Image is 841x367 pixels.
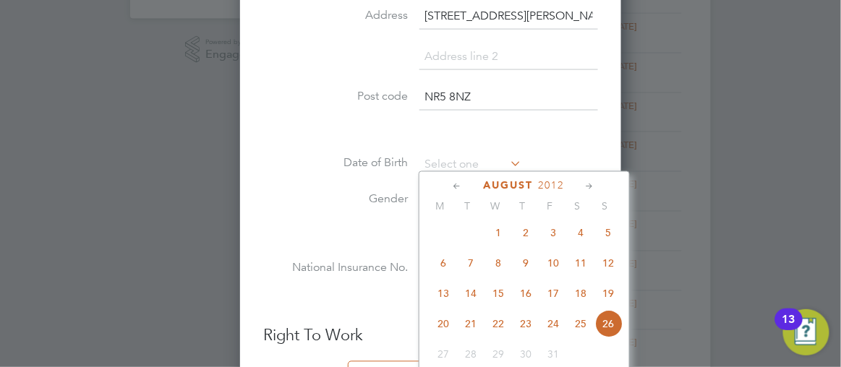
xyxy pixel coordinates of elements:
[263,89,408,104] label: Post code
[485,310,513,337] span: 22
[458,280,485,307] span: 14
[568,249,595,277] span: 11
[485,249,513,277] span: 8
[592,200,619,213] span: S
[595,249,623,277] span: 12
[454,200,482,213] span: T
[568,219,595,246] span: 4
[485,219,513,246] span: 1
[568,280,595,307] span: 18
[458,249,485,277] span: 7
[513,249,540,277] span: 9
[513,219,540,246] span: 2
[509,200,537,213] span: T
[782,319,795,338] div: 13
[783,309,829,355] button: Open Resource Center, 13 new notifications
[482,200,509,213] span: W
[430,310,458,337] span: 20
[458,310,485,337] span: 21
[540,219,568,246] span: 3
[485,280,513,307] span: 15
[595,280,623,307] span: 19
[484,180,534,192] span: August
[540,310,568,337] span: 24
[263,156,408,171] label: Date of Birth
[595,310,623,337] span: 26
[513,280,540,307] span: 16
[419,44,598,70] input: Address line 2
[263,261,408,276] label: National Insurance No.
[540,249,568,277] span: 10
[513,310,540,337] span: 23
[263,326,598,347] h3: Right To Work
[540,280,568,307] span: 17
[430,249,458,277] span: 6
[568,310,595,337] span: 25
[537,200,564,213] span: F
[419,155,522,176] input: Select one
[564,200,592,213] span: S
[427,200,454,213] span: M
[263,192,408,207] label: Gender
[263,8,408,23] label: Address
[539,180,565,192] span: 2012
[595,219,623,246] span: 5
[430,280,458,307] span: 13
[419,4,598,30] input: Address line 1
